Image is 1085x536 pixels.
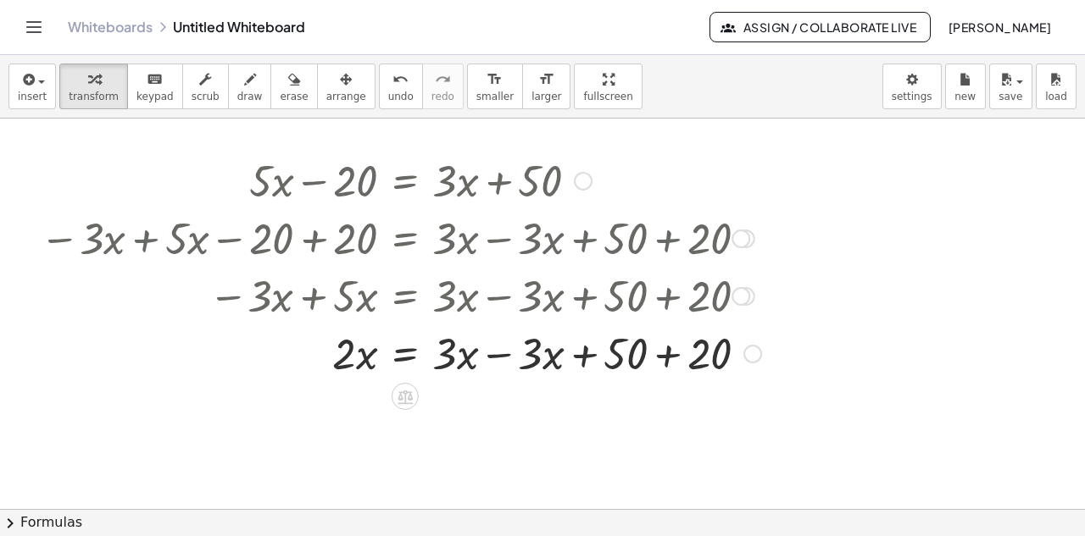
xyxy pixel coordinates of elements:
[422,64,464,109] button: redoredo
[192,91,220,102] span: scrub
[68,19,153,36] a: Whiteboards
[388,91,414,102] span: undo
[392,383,419,410] div: Apply the same math to both sides of the equation
[934,12,1065,42] button: [PERSON_NAME]
[182,64,229,109] button: scrub
[136,91,174,102] span: keypad
[392,69,409,90] i: undo
[583,91,632,102] span: fullscreen
[892,91,932,102] span: settings
[317,64,376,109] button: arrange
[326,91,366,102] span: arrange
[531,91,561,102] span: larger
[147,69,163,90] i: keyboard
[989,64,1032,109] button: save
[574,64,642,109] button: fullscreen
[379,64,423,109] button: undoundo
[948,19,1051,35] span: [PERSON_NAME]
[882,64,942,109] button: settings
[954,91,976,102] span: new
[476,91,514,102] span: smaller
[1036,64,1077,109] button: load
[69,91,119,102] span: transform
[20,14,47,41] button: Toggle navigation
[1045,91,1067,102] span: load
[538,69,554,90] i: format_size
[487,69,503,90] i: format_size
[228,64,272,109] button: draw
[431,91,454,102] span: redo
[8,64,56,109] button: insert
[522,64,570,109] button: format_sizelarger
[435,69,451,90] i: redo
[280,91,308,102] span: erase
[467,64,523,109] button: format_sizesmaller
[724,19,916,35] span: Assign / Collaborate Live
[709,12,931,42] button: Assign / Collaborate Live
[59,64,128,109] button: transform
[945,64,986,109] button: new
[270,64,317,109] button: erase
[237,91,263,102] span: draw
[18,91,47,102] span: insert
[127,64,183,109] button: keyboardkeypad
[999,91,1022,102] span: save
